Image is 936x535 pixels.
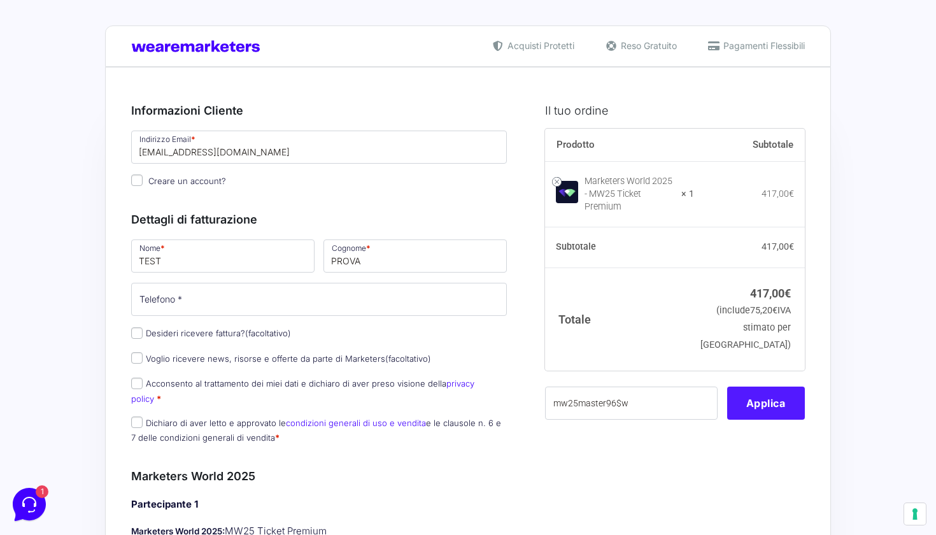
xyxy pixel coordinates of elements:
small: (include IVA stimato per [GEOGRAPHIC_DATA]) [700,305,791,350]
bdi: 417,00 [762,189,794,199]
span: Creare un account? [148,176,226,186]
span: [PERSON_NAME] [53,71,197,84]
span: Acquisti Protetti [504,39,574,52]
button: Aiuto [166,409,245,438]
span: 75,20 [750,305,777,316]
a: privacy policy [131,378,474,403]
h3: Il tuo ordine [545,102,805,119]
span: (facoltativo) [385,353,431,364]
button: 1Messaggi [89,409,167,438]
iframe: Customerly Messenger Launcher [10,485,48,524]
a: [PERSON_NAME]Ciao 🙂 Se hai qualche domanda siamo qui per aiutarti!30 gg fa1 [15,66,239,104]
th: Prodotto [545,129,695,162]
bdi: 417,00 [750,287,791,300]
button: Applica [727,387,805,420]
label: Voglio ricevere news, risorse e offerte da parte di Marketers [131,353,431,364]
button: Home [10,409,89,438]
input: Cognome * [323,239,507,273]
button: Le tue preferenze relative al consenso per le tecnologie di tracciamento [904,503,926,525]
h3: Informazioni Cliente [131,102,507,119]
bdi: 417,00 [762,241,794,252]
span: 1 [127,408,136,417]
a: [DEMOGRAPHIC_DATA] tutto [113,51,234,61]
a: Apri Centro Assistenza [136,160,234,171]
span: (facoltativo) [245,328,291,338]
p: Aiuto [196,427,215,438]
h3: Dettagli di fatturazione [131,211,507,228]
span: Le tue conversazioni [20,51,108,61]
input: Telefono * [131,283,507,316]
p: Home [38,427,60,438]
input: Nome * [131,239,315,273]
th: Subtotale [694,129,805,162]
span: Inizia una conversazione [83,117,188,127]
label: Desideri ricevere fattura? [131,328,291,338]
h4: Partecipante 1 [131,497,507,512]
span: € [789,241,794,252]
span: Trova una risposta [20,160,99,171]
a: condizioni generali di uso e vendita [286,418,426,428]
th: Subtotale [545,227,695,268]
h3: Marketers World 2025 [131,467,507,485]
input: Coupon [545,387,718,420]
img: dark [20,73,46,98]
p: 30 gg fa [205,71,234,83]
span: € [772,305,777,316]
input: Cerca un articolo... [29,188,208,201]
span: Pagamenti Flessibili [720,39,805,52]
strong: × 1 [681,188,694,201]
img: Marketers World 2025 - MW25 Ticket Premium [556,181,578,203]
input: Desideri ricevere fattura?(facoltativo) [131,327,143,339]
input: Acconsento al trattamento dei miei dati e dichiaro di aver preso visione dellaprivacy policy [131,378,143,389]
button: Inizia una conversazione [20,110,234,135]
span: € [784,287,791,300]
label: Dichiaro di aver letto e approvato le e le clausole n. 6 e 7 delle condizioni generali di vendita [131,418,501,443]
p: Messaggi [110,427,145,438]
p: Ciao 🙂 Se hai qualche domanda siamo qui per aiutarti! [53,87,197,99]
input: Voglio ricevere news, risorse e offerte da parte di Marketers(facoltativo) [131,352,143,364]
th: Totale [545,267,695,370]
input: Dichiaro di aver letto e approvato lecondizioni generali di uso e venditae le clausole n. 6 e 7 d... [131,417,143,428]
input: Creare un account? [131,175,143,186]
span: 1 [222,87,234,99]
h2: Ciao da Marketers 👋 [10,10,214,31]
input: Indirizzo Email * [131,131,507,164]
span: Reso Gratuito [618,39,677,52]
div: Marketers World 2025 - MW25 Ticket Premium [585,175,674,213]
label: Acconsento al trattamento dei miei dati e dichiaro di aver preso visione della [131,378,474,403]
span: € [789,189,794,199]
